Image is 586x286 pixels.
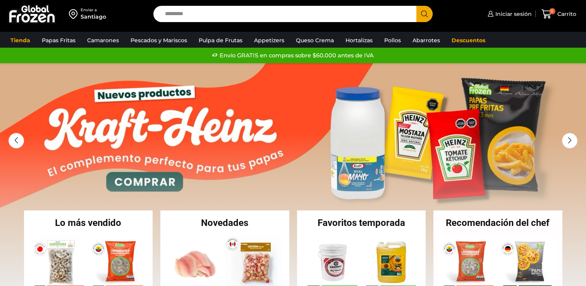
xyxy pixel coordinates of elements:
div: Previous slide [9,133,24,148]
a: Appetizers [250,33,288,48]
a: Queso Crema [292,33,338,48]
a: 0 Carrito [540,5,578,23]
a: Tienda [7,33,34,48]
div: Santiago [81,13,106,21]
div: Next slide [562,133,577,148]
a: Pollos [380,33,405,48]
button: Search button [416,6,433,22]
a: Hortalizas [342,33,376,48]
a: Pescados y Mariscos [127,33,191,48]
h2: Novedades [160,218,289,227]
h2: Recomendación del chef [433,218,562,227]
div: Enviar a [81,7,106,13]
span: Carrito [555,10,576,18]
a: Abarrotes [409,33,444,48]
a: Camarones [83,33,123,48]
span: Iniciar sesión [493,10,532,18]
img: address-field-icon.svg [69,7,81,21]
a: Pulpa de Frutas [195,33,246,48]
a: Papas Fritas [38,33,79,48]
a: Iniciar sesión [486,6,532,22]
span: 0 [549,8,555,14]
h2: Favoritos temporada [297,218,426,227]
a: Descuentos [448,33,489,48]
h2: Lo más vendido [24,218,153,227]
